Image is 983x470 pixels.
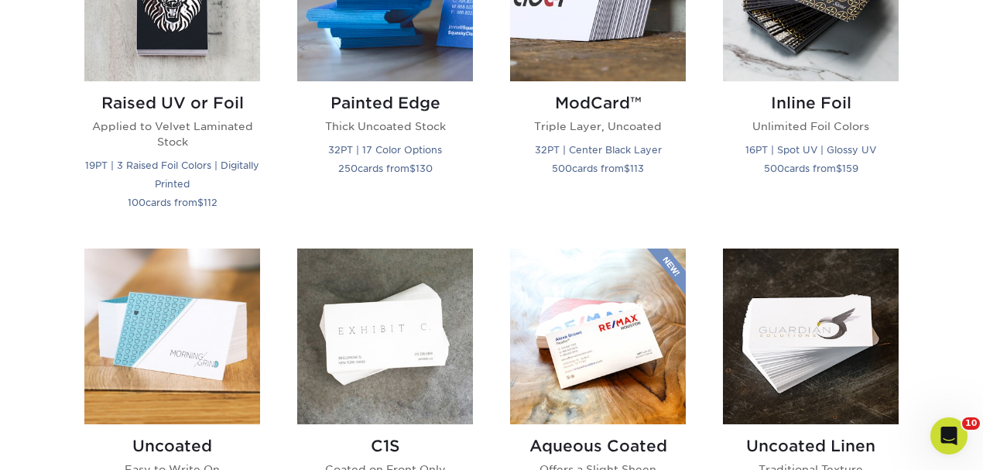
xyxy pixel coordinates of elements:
h2: Inline Foil [723,94,899,112]
span: $ [836,163,842,174]
h2: ModCard™ [510,94,686,112]
img: New Product [647,249,686,295]
p: Thick Uncoated Stock [297,118,473,134]
span: 10 [962,417,980,430]
img: Uncoated Linen Business Cards [723,249,899,424]
span: $ [197,197,204,208]
span: $ [624,163,630,174]
small: cards from [338,163,433,174]
span: $ [409,163,416,174]
h2: Aqueous Coated [510,437,686,455]
img: Aqueous Coated Business Cards [510,249,686,424]
small: 16PT | Spot UV | Glossy UV [745,144,876,156]
small: cards from [764,163,858,174]
small: 32PT | Center Black Layer [535,144,662,156]
span: 113 [630,163,644,174]
small: cards from [128,197,217,208]
small: 19PT | 3 Raised Foil Colors | Digitally Printed [85,160,259,190]
span: 112 [204,197,217,208]
small: cards from [552,163,644,174]
span: 100 [128,197,146,208]
h2: C1S [297,437,473,455]
h2: Painted Edge [297,94,473,112]
h2: Uncoated Linen [723,437,899,455]
span: 130 [416,163,433,174]
img: C1S Business Cards [297,249,473,424]
span: 159 [842,163,858,174]
p: Applied to Velvet Laminated Stock [84,118,260,150]
span: 500 [764,163,784,174]
img: Uncoated Business Cards [84,249,260,424]
iframe: Intercom live chat [930,417,968,455]
span: 250 [338,163,358,174]
p: Unlimited Foil Colors [723,118,899,134]
p: Triple Layer, Uncoated [510,118,686,134]
span: 500 [552,163,572,174]
h2: Raised UV or Foil [84,94,260,112]
small: 32PT | 17 Color Options [328,144,442,156]
h2: Uncoated [84,437,260,455]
